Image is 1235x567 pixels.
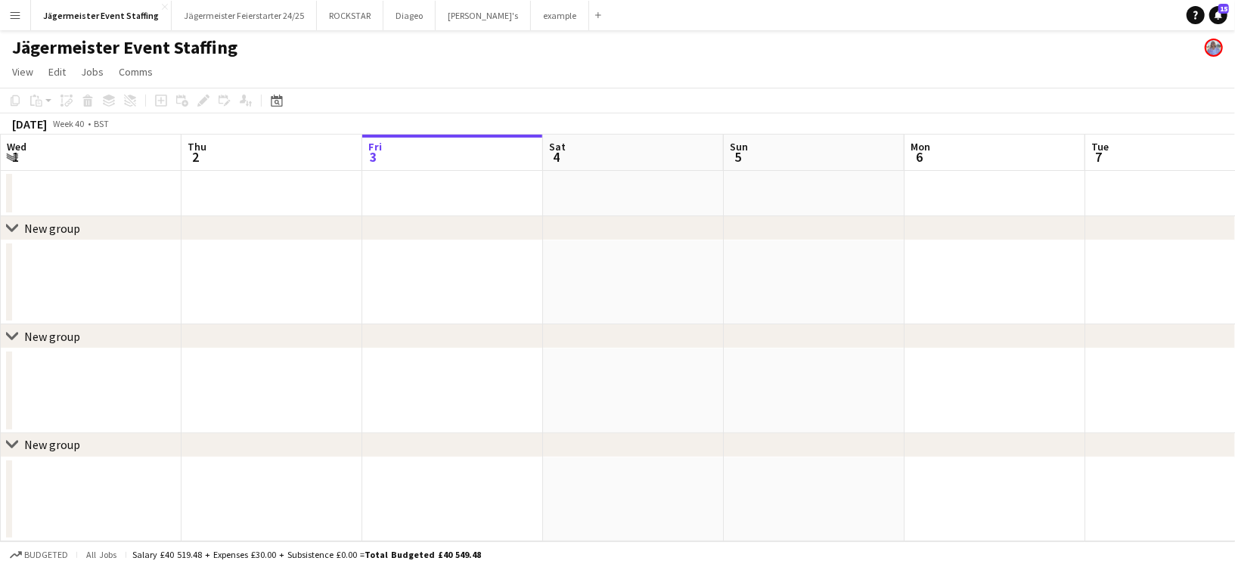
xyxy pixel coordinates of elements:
[81,65,104,79] span: Jobs
[24,221,80,236] div: New group
[908,148,930,166] span: 6
[185,148,206,166] span: 2
[1218,4,1229,14] span: 15
[83,549,119,560] span: All jobs
[368,140,382,153] span: Fri
[1089,148,1109,166] span: 7
[365,549,481,560] span: Total Budgeted £40 549.48
[728,148,748,166] span: 5
[31,1,172,30] button: Jägermeister Event Staffing
[42,62,72,82] a: Edit
[730,140,748,153] span: Sun
[48,65,66,79] span: Edit
[132,549,481,560] div: Salary £40 519.48 + Expenses £30.00 + Subsistence £0.00 =
[911,140,930,153] span: Mon
[12,116,47,132] div: [DATE]
[50,118,88,129] span: Week 40
[317,1,383,30] button: ROCKSTAR
[94,118,109,129] div: BST
[1091,140,1109,153] span: Tue
[12,36,237,59] h1: Jägermeister Event Staffing
[172,1,317,30] button: Jägermeister Feierstarter 24/25
[1209,6,1227,24] a: 15
[383,1,436,30] button: Diageo
[7,140,26,153] span: Wed
[8,547,70,563] button: Budgeted
[436,1,531,30] button: [PERSON_NAME]'s
[1205,39,1223,57] app-user-avatar: Lucy Hillier
[5,148,26,166] span: 1
[6,62,39,82] a: View
[24,437,80,452] div: New group
[119,65,153,79] span: Comms
[547,148,566,166] span: 4
[12,65,33,79] span: View
[24,550,68,560] span: Budgeted
[75,62,110,82] a: Jobs
[24,329,80,344] div: New group
[531,1,589,30] button: example
[113,62,159,82] a: Comms
[188,140,206,153] span: Thu
[549,140,566,153] span: Sat
[366,148,382,166] span: 3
